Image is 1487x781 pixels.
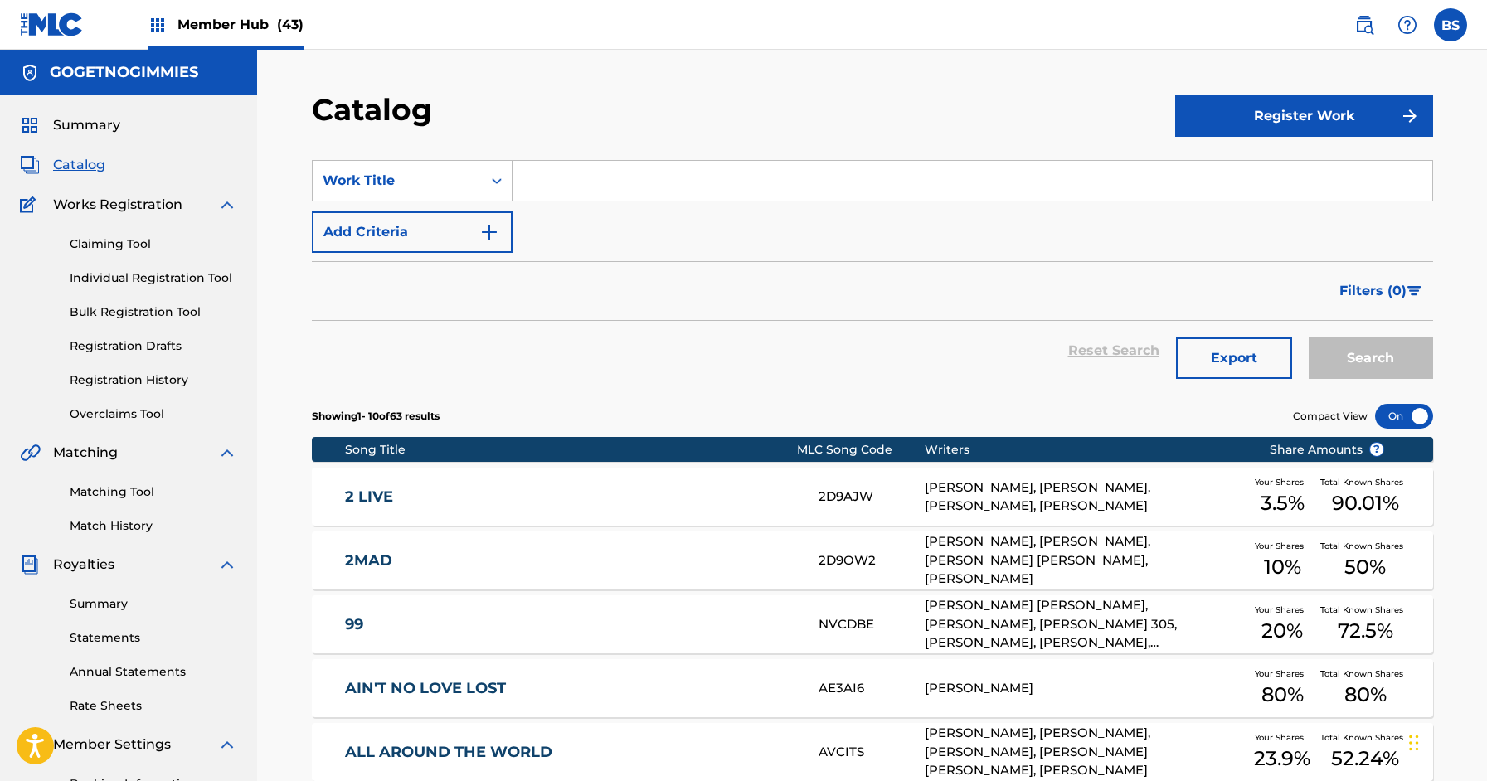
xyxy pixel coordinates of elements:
div: [PERSON_NAME], [PERSON_NAME], [PERSON_NAME], [PERSON_NAME] [PERSON_NAME], [PERSON_NAME] [925,724,1244,780]
span: Your Shares [1255,604,1310,616]
a: Matching Tool [70,483,237,501]
span: Total Known Shares [1320,731,1410,744]
img: Accounts [20,63,40,83]
img: Works Registration [20,195,41,215]
button: Export [1176,337,1292,379]
div: NVCDBE [819,615,925,634]
span: Catalog [53,155,105,175]
div: Work Title [323,171,472,191]
a: Summary [70,595,237,613]
img: filter [1407,286,1421,296]
span: 80 % [1344,680,1387,710]
div: AVCITS [819,743,925,762]
img: Royalties [20,555,40,575]
p: Showing 1 - 10 of 63 results [312,409,440,424]
div: [PERSON_NAME], [PERSON_NAME], [PERSON_NAME], [PERSON_NAME] [925,478,1244,516]
span: 23.9 % [1254,744,1310,774]
a: 2 LIVE [345,488,796,507]
div: Drag [1409,718,1419,768]
span: Total Known Shares [1320,540,1410,552]
img: Summary [20,115,40,135]
a: Statements [70,629,237,647]
div: 2D9OW2 [819,551,925,570]
iframe: Chat Widget [1404,701,1487,781]
div: MLC Song Code [797,441,925,458]
span: 90.01 % [1332,488,1399,518]
iframe: Resource Center [1441,517,1487,651]
img: expand [217,443,237,463]
div: [PERSON_NAME] [925,679,1244,698]
div: Writers [925,441,1244,458]
span: Matching [53,443,118,463]
a: AIN'T NO LOVE LOST [345,679,796,698]
a: Rate Sheets [70,697,237,715]
img: 9d2ae6d4665cec9f34b9.svg [479,222,499,242]
span: Summary [53,115,120,135]
img: f7272a7cc735f4ea7f67.svg [1400,106,1420,126]
img: Catalog [20,155,40,175]
span: Royalties [53,555,114,575]
h2: Catalog [312,91,440,129]
a: ALL AROUND THE WORLD [345,743,796,762]
span: 20 % [1261,616,1303,646]
img: MLC Logo [20,12,84,36]
span: 3.5 % [1261,488,1305,518]
span: Filters ( 0 ) [1339,281,1407,301]
span: 10 % [1264,552,1301,582]
span: 80 % [1261,680,1304,710]
span: Share Amounts [1270,441,1384,458]
span: Member Hub [177,15,304,34]
div: Help [1391,8,1424,41]
img: expand [217,555,237,575]
span: ? [1370,443,1383,456]
span: Your Shares [1255,540,1310,552]
img: expand [217,735,237,754]
div: User Menu [1434,8,1467,41]
a: 99 [345,615,796,634]
a: Annual Statements [70,663,237,681]
span: Your Shares [1255,667,1310,680]
img: expand [217,195,237,215]
a: Individual Registration Tool [70,269,237,287]
button: Register Work [1175,95,1433,137]
span: 50 % [1344,552,1386,582]
img: Matching [20,443,41,463]
img: Top Rightsholders [148,15,168,35]
a: Public Search [1348,8,1381,41]
div: [PERSON_NAME], [PERSON_NAME], [PERSON_NAME] [PERSON_NAME], [PERSON_NAME] [925,532,1244,589]
form: Search Form [312,160,1433,395]
span: (43) [277,17,304,32]
a: Registration History [70,371,237,389]
div: AE3AI6 [819,679,925,698]
button: Filters (0) [1329,270,1433,312]
button: Add Criteria [312,211,513,253]
span: Total Known Shares [1320,667,1410,680]
span: Your Shares [1255,731,1310,744]
span: 52.24 % [1331,744,1399,774]
span: Your Shares [1255,476,1310,488]
a: Overclaims Tool [70,405,237,423]
img: search [1354,15,1374,35]
img: help [1397,15,1417,35]
a: Registration Drafts [70,337,237,355]
a: CatalogCatalog [20,155,105,175]
a: 2MAD [345,551,796,570]
div: Song Title [345,441,797,458]
a: SummarySummary [20,115,120,135]
a: Claiming Tool [70,235,237,253]
a: Match History [70,517,237,535]
h5: GOGETNOGIMMIES [50,63,198,82]
div: [PERSON_NAME] [PERSON_NAME], [PERSON_NAME], [PERSON_NAME] 305, [PERSON_NAME], [PERSON_NAME], [PER... [925,596,1244,652]
span: Member Settings [53,735,171,754]
a: Bulk Registration Tool [70,303,237,321]
span: 72.5 % [1338,616,1393,646]
span: Compact View [1293,409,1368,424]
span: Total Known Shares [1320,604,1410,616]
span: Works Registration [53,195,182,215]
span: Total Known Shares [1320,476,1410,488]
div: 2D9AJW [819,488,925,507]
